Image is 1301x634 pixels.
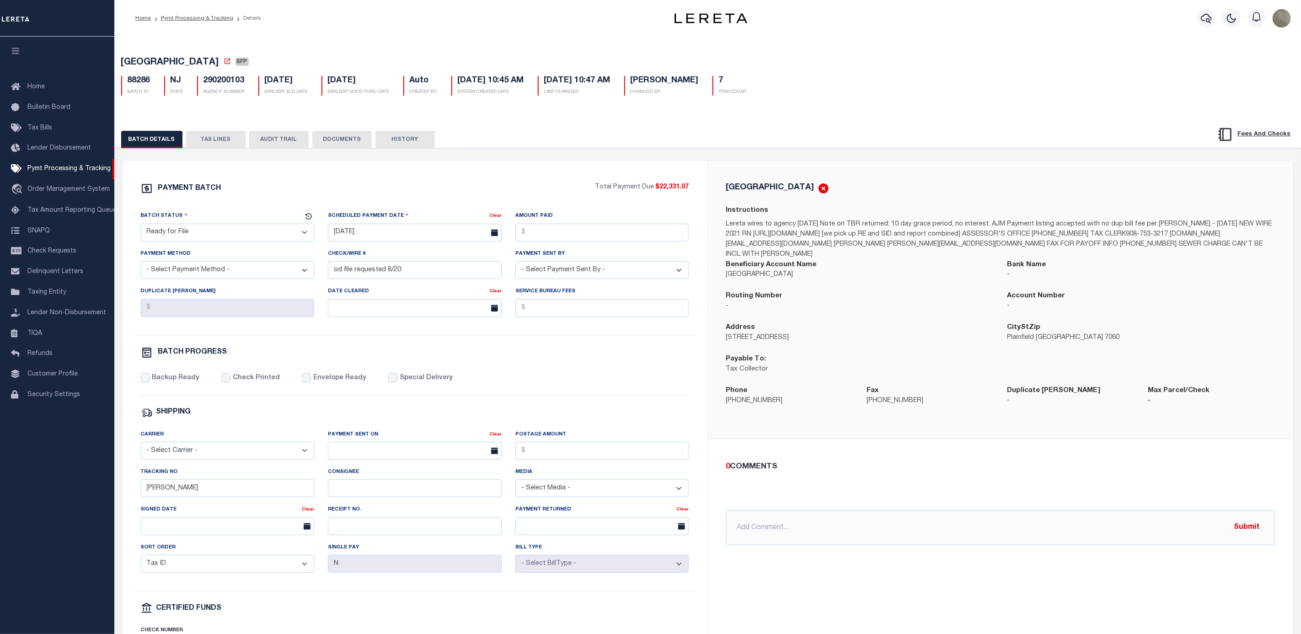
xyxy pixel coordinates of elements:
[1228,518,1266,537] button: Submit
[313,373,366,383] label: Envelope Ready
[515,544,542,552] label: Bill Type
[27,186,110,193] span: Order Management System
[515,506,571,514] label: Payment Returned
[152,373,199,383] label: Backup Ready
[410,76,438,86] h5: Auto
[726,260,817,270] label: Beneficiary Account Name
[515,212,553,220] label: Amount Paid
[27,166,111,172] span: Pymt Processing & Tracking
[141,431,164,439] label: Carrier
[726,322,755,333] label: Address
[328,250,366,258] label: Check/Wire #
[1214,125,1295,144] button: Fees And Checks
[121,58,219,67] span: [GEOGRAPHIC_DATA]
[27,145,91,151] span: Lender Disbursement
[27,289,66,296] span: Taxing Entity
[1007,270,1275,280] p: -
[27,84,45,90] span: Home
[27,350,53,357] span: Refunds
[27,207,117,214] span: Tax Amount Reporting Queue
[515,299,689,317] input: $
[726,463,730,471] span: 0
[265,89,308,96] p: EARLIEST ELD DATE
[328,89,390,96] p: EARLIEST GOOD THRU DATE
[676,507,689,512] a: Clear
[515,442,689,460] input: $
[656,184,689,190] span: $22,331.07
[171,89,183,96] p: STATE
[141,250,191,258] label: Payment Method
[141,468,178,476] label: Tracking No
[489,214,502,218] a: Clear
[158,349,227,356] h6: BATCH PROGRESS
[27,125,52,131] span: Tax Bills
[27,248,76,254] span: Check Requests
[719,76,747,86] h5: 7
[1007,386,1101,396] label: Duplicate [PERSON_NAME]
[27,371,78,377] span: Customer Profile
[203,76,245,86] h5: 290200103
[867,396,994,406] p: [PHONE_NUMBER]
[726,386,748,396] label: Phone
[726,461,1271,473] div: COMMENTS
[1007,291,1065,301] label: Account Number
[128,89,150,96] p: BATCH ID
[141,211,187,220] label: Batch Status
[726,205,769,216] label: Instructions
[1148,386,1210,396] label: Max Parcel/Check
[328,211,408,220] label: Scheduled Payment Date
[128,76,150,86] h5: 88286
[726,396,853,406] p: [PHONE_NUMBER]
[135,16,151,21] a: Home
[141,299,315,317] input: $
[515,431,566,439] label: Postage Amount
[726,183,814,192] h5: [GEOGRAPHIC_DATA]
[631,76,699,86] h5: [PERSON_NAME]
[328,468,359,476] label: Consignee
[186,131,246,148] button: TAX LINES
[1007,333,1275,343] p: Plainfield [GEOGRAPHIC_DATA] 7060
[328,544,359,552] label: Single Pay
[156,605,222,613] h6: CERTIFIED FUNDS
[458,76,524,86] h5: [DATE] 10:45 AM
[726,354,766,365] label: Payable To:
[236,58,249,66] span: SFP
[375,131,435,148] button: HISTORY
[312,131,372,148] button: DOCUMENTS
[726,510,1275,545] input: Add Comment...
[1148,396,1275,406] p: -
[726,365,994,375] p: Tax Collector
[141,544,176,552] label: Sort Order
[249,131,309,148] button: AUDIT TRAIL
[328,431,378,439] label: Payment Sent On
[171,76,183,86] h5: NJ
[675,13,748,23] img: logo-dark.svg
[515,224,689,242] input: $
[458,89,524,96] p: SYSTEM CREATED DATE
[328,76,390,86] h5: [DATE]
[867,386,878,396] label: Fax
[410,89,438,96] p: CREATED BY
[1007,301,1275,312] p: -
[156,408,191,416] h6: SHIPPING
[515,468,532,476] label: Media
[726,291,783,301] label: Routing Number
[328,288,369,296] label: Date Cleared
[27,330,42,336] span: TIQA
[726,301,994,312] p: -
[27,104,70,111] span: Bulletin Board
[265,76,308,86] h5: [DATE]
[233,373,280,383] label: Check Printed
[489,432,502,437] a: Clear
[141,506,177,514] label: Signed Date
[121,131,182,148] button: BATCH DETAILS
[515,250,565,258] label: Payment Sent By
[236,59,249,68] a: SFP
[1007,260,1046,270] label: Bank Name
[489,289,502,294] a: Clear
[27,269,83,275] span: Delinquent Letters
[726,270,994,280] p: [GEOGRAPHIC_DATA]
[302,507,314,512] a: Clear
[1007,322,1041,333] label: CityStZip
[631,89,699,96] p: CHANGED BY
